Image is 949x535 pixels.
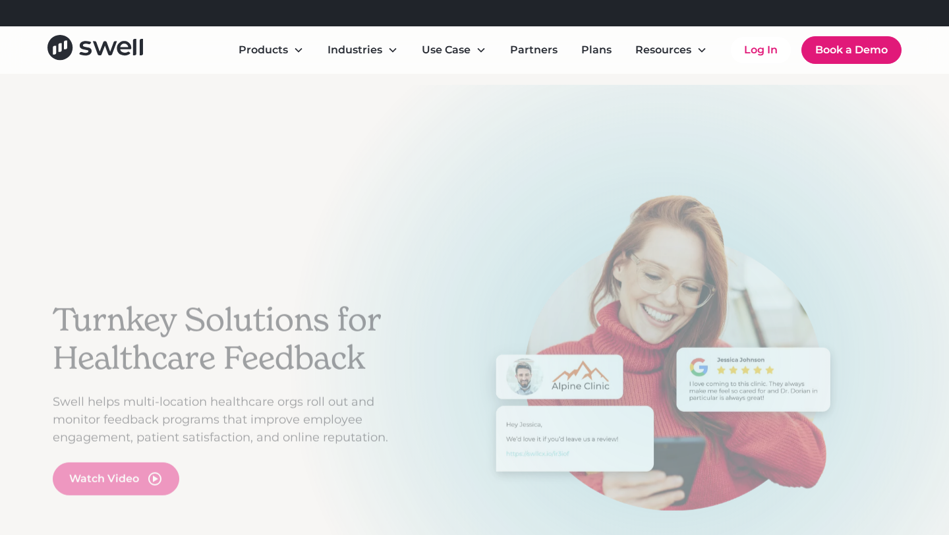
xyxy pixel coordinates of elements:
div: Industries [328,42,382,58]
a: open lightbox [53,462,179,495]
a: Book a Demo [801,36,902,64]
a: Partners [500,37,568,63]
div: Industries [317,37,409,63]
div: Use Case [422,42,471,58]
div: Products [239,42,288,58]
a: home [47,35,143,65]
div: Use Case [411,37,497,63]
div: Resources [635,42,691,58]
div: Resources [625,37,718,63]
p: Swell helps multi-location healthcare orgs roll out and monitor feedback programs that improve em... [53,393,409,446]
h2: Turnkey Solutions for Healthcare Feedback [53,301,409,377]
a: Plans [571,37,622,63]
a: Log In [731,37,791,63]
div: Products [228,37,314,63]
div: Watch Video [69,470,139,486]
